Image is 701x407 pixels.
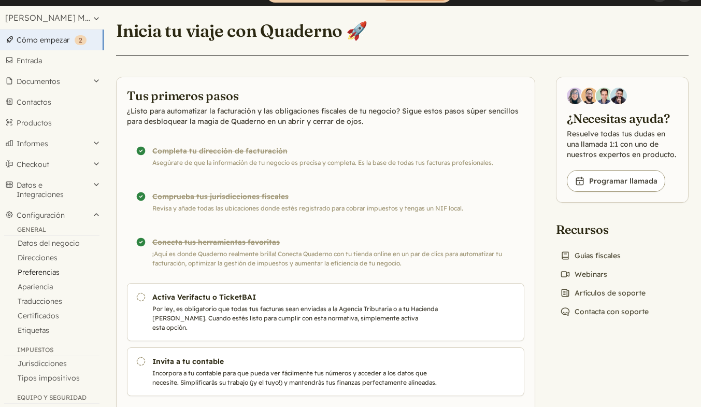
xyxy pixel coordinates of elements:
[152,369,446,387] p: Incorpora a tu contable para que pueda ver fácilmente tus números y acceder a los datos que neces...
[556,248,625,263] a: Guías fiscales
[127,347,524,396] a: Invita a tu contable Incorpora a tu contable para que pueda ver fácilmente tus números y acceder ...
[79,36,82,44] span: 2
[581,88,598,104] img: Jairo Fumero, Account Executive at Quaderno
[127,88,524,104] h2: Tus primeros pasos
[152,356,446,367] h3: Invita a tu contable
[596,88,612,104] img: Ivo Oltmans, Business Developer at Quaderno
[567,129,678,160] p: Resuelve todas tus dudas en una llamada 1:1 con uno de nuestros expertos en producto.
[556,286,650,300] a: Artículos de soporte
[152,292,446,302] h3: Activa Verifactu o TicketBAI
[556,221,653,237] h2: Recursos
[127,283,524,341] a: Activa Verifactu o TicketBAI Por ley, es obligatorio que todas tus facturas sean enviadas a la Ag...
[567,110,678,127] h2: ¿Necesitas ayuda?
[610,88,627,104] img: Javier Rubio, DevRel at Quaderno
[556,267,611,282] a: Webinars
[567,170,665,192] a: Programar llamada
[127,106,524,127] p: ¿Listo para automatizar la facturación y las obligaciones fiscales de tu negocio? Sigue estos pas...
[4,394,99,404] div: Equipo y seguridad
[556,304,653,319] a: Contacta con soporte
[4,346,99,356] div: Impuestos
[116,20,368,41] h1: Inicia tu viaje con Quaderno 🚀
[4,226,99,236] div: General
[567,88,583,104] img: Diana Carrasco, Account Executive at Quaderno
[152,304,446,332] p: Por ley, es obligatorio que todas tus facturas sean enviadas a la Agencia Tributaria o a tu Hacie...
